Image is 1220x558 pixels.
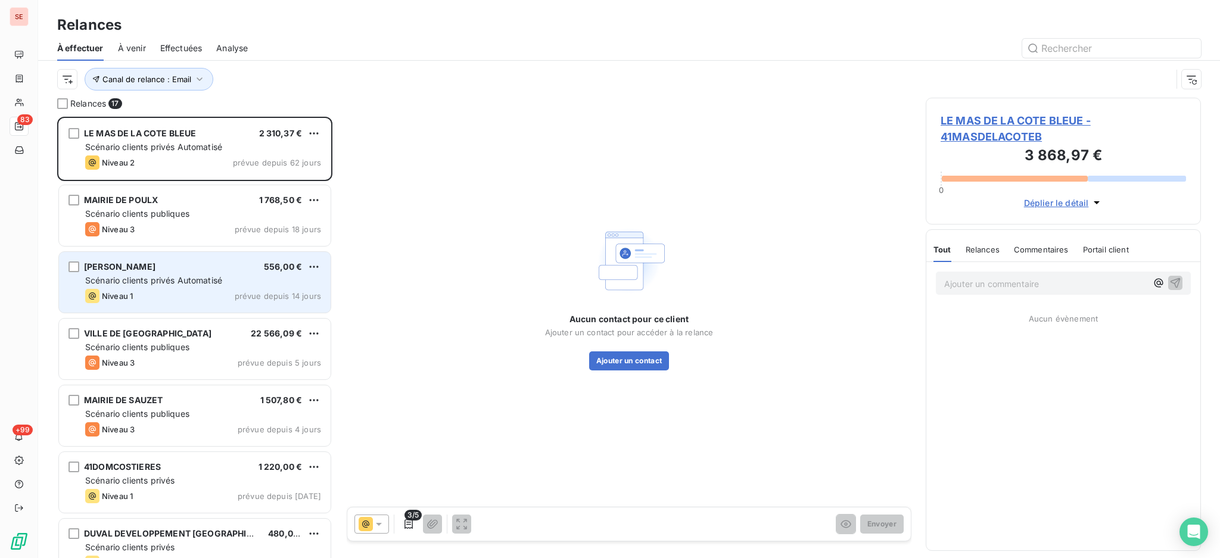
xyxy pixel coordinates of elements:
[238,358,321,367] span: prévue depuis 5 jours
[235,225,321,234] span: prévue depuis 18 jours
[84,528,281,538] span: DUVAL DEVELOPPEMENT [GEOGRAPHIC_DATA]
[84,328,211,338] span: VILLE DE [GEOGRAPHIC_DATA]
[85,342,189,352] span: Scénario clients publiques
[84,128,196,138] span: LE MAS DE LA COTE BLEUE
[216,42,248,54] span: Analyse
[569,313,689,325] span: Aucun contact pour ce client
[102,74,191,84] span: Canal de relance : Email
[108,98,122,109] span: 17
[102,425,135,434] span: Niveau 3
[1024,197,1089,209] span: Déplier le détail
[860,515,904,534] button: Envoyer
[233,158,321,167] span: prévue depuis 62 jours
[85,542,175,552] span: Scénario clients privés
[260,395,303,405] span: 1 507,80 €
[259,128,303,138] span: 2 310,37 €
[941,145,1186,169] h3: 3 868,97 €
[118,42,146,54] span: À venir
[251,328,302,338] span: 22 566,09 €
[235,291,321,301] span: prévue depuis 14 jours
[591,223,667,299] img: Empty state
[589,351,670,370] button: Ajouter un contact
[85,475,175,485] span: Scénario clients privés
[10,7,29,26] div: SE
[1014,245,1069,254] span: Commentaires
[1083,245,1129,254] span: Portail client
[85,68,213,91] button: Canal de relance : Email
[102,158,135,167] span: Niveau 2
[1179,518,1208,546] div: Open Intercom Messenger
[966,245,1000,254] span: Relances
[57,42,104,54] span: À effectuer
[268,528,306,538] span: 480,00 €
[57,14,122,36] h3: Relances
[933,245,951,254] span: Tout
[102,225,135,234] span: Niveau 3
[1029,314,1098,323] span: Aucun évènement
[264,261,302,272] span: 556,00 €
[1020,196,1107,210] button: Déplier le détail
[84,462,161,472] span: 41DOMCOSTIERES
[1022,39,1201,58] input: Rechercher
[17,114,33,125] span: 83
[10,532,29,551] img: Logo LeanPay
[85,275,222,285] span: Scénario clients privés Automatisé
[84,195,158,205] span: MAIRIE DE POULX
[238,425,321,434] span: prévue depuis 4 jours
[84,395,163,405] span: MAIRIE DE SAUZET
[941,113,1186,145] span: LE MAS DE LA COTE BLEUE - 41MASDELACOTEB
[939,185,944,195] span: 0
[85,409,189,419] span: Scénario clients publiques
[84,261,155,272] span: [PERSON_NAME]
[102,358,135,367] span: Niveau 3
[102,491,133,501] span: Niveau 1
[238,491,321,501] span: prévue depuis [DATE]
[85,208,189,219] span: Scénario clients publiques
[259,195,303,205] span: 1 768,50 €
[404,510,422,520] span: 3/5
[13,425,33,435] span: +99
[57,117,332,558] div: grid
[545,328,714,337] span: Ajouter un contact pour accéder à la relance
[160,42,203,54] span: Effectuées
[85,142,222,152] span: Scénario clients privés Automatisé
[70,98,106,110] span: Relances
[259,462,303,472] span: 1 220,00 €
[102,291,133,301] span: Niveau 1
